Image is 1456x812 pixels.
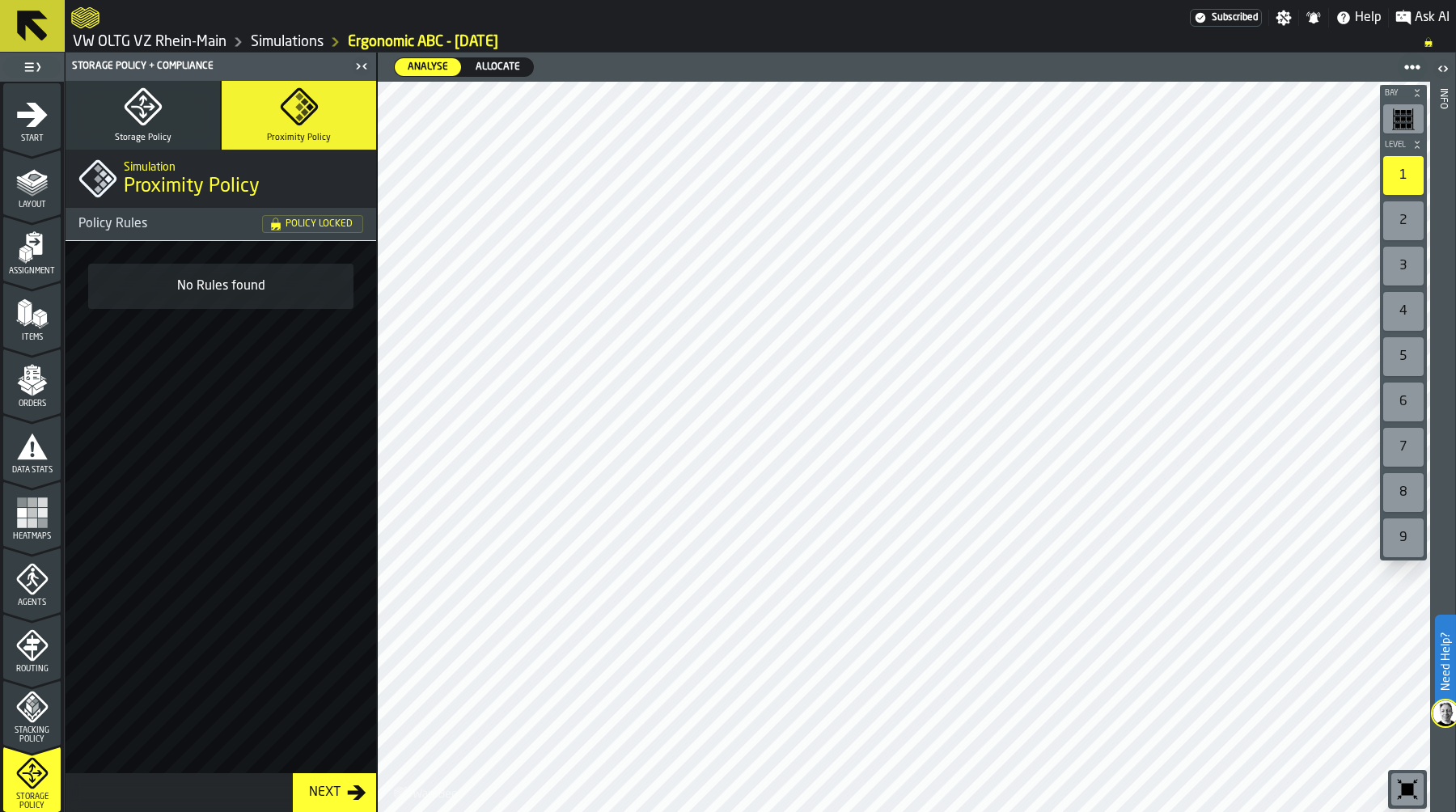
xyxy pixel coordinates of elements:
[3,56,61,78] label: button-toggle-Toggle Full Menu
[1383,292,1424,331] div: 4
[1380,515,1427,560] div: button-toolbar-undefined
[3,532,61,541] span: Heatmaps
[1395,776,1420,802] svg: Reset zoom and position
[3,216,61,281] li: menu Assignment
[1383,247,1424,285] div: 3
[1430,53,1455,812] header: Info
[3,598,61,607] span: Agents
[463,58,533,76] div: thumb
[3,83,61,148] li: menu Start
[78,214,262,234] div: Policy Rules
[3,614,61,679] li: menu Routing
[3,349,61,413] li: menu Orders
[66,208,376,241] h3: title-section-[object Object]
[267,133,331,143] span: Proximity Policy
[3,282,61,347] li: menu Items
[1212,12,1258,23] span: Subscribed
[66,150,376,208] div: title-Proximity Policy
[1383,201,1424,240] div: 2
[1383,428,1424,467] div: 7
[1380,289,1427,334] div: button-toolbar-undefined
[1432,56,1454,85] label: button-toggle-Open
[1382,89,1409,98] span: Bay
[1380,198,1427,243] div: button-toolbar-undefined
[1299,10,1328,26] label: button-toggle-Notifications
[1380,470,1427,515] div: button-toolbar-undefined
[3,793,61,810] span: Storage Policy
[3,680,61,745] li: menu Stacking Policy
[348,33,498,51] a: link-to-/wh/i/44979e6c-6f66-405e-9874-c1e29f02a54a/simulations/df7e2d24-da82-4728-8fe8-2d897f8cc20e
[401,60,455,74] span: Analyse
[1355,8,1382,27] span: Help
[3,150,61,214] li: menu Layout
[1190,9,1262,27] div: Menu Subscription
[1380,425,1427,470] div: button-toolbar-undefined
[3,665,61,674] span: Routing
[73,33,226,51] a: link-to-/wh/i/44979e6c-6f66-405e-9874-c1e29f02a54a
[1383,337,1424,376] div: 5
[3,746,61,811] li: menu Storage Policy
[3,548,61,612] li: menu Agents
[66,53,376,81] header: Storage Policy + Compliance
[3,481,61,546] li: menu Heatmaps
[1380,379,1427,425] div: button-toolbar-undefined
[1383,473,1424,512] div: 8
[462,57,534,77] label: button-switch-multi-Allocate
[124,158,370,174] h2: Sub Title
[1380,153,1427,198] div: button-toolbar-undefined
[251,33,324,51] a: link-to-/wh/i/44979e6c-6f66-405e-9874-c1e29f02a54a
[1437,616,1454,707] label: Need Help?
[350,57,373,76] label: button-toggle-Close me
[1380,243,1427,289] div: button-toolbar-undefined
[69,61,350,72] div: Storage Policy + Compliance
[1380,137,1427,153] button: button-
[1382,141,1409,150] span: Level
[1388,770,1427,809] div: button-toolbar-undefined
[3,134,61,143] span: Start
[1383,383,1424,421] div: 6
[1415,8,1450,27] span: Ask AI
[1383,518,1424,557] div: 9
[1380,101,1427,137] div: button-toolbar-undefined
[3,726,61,744] span: Stacking Policy
[469,60,527,74] span: Allocate
[3,466,61,475] span: Data Stats
[3,400,61,408] span: Orders
[1269,10,1298,26] label: button-toggle-Settings
[3,333,61,342] span: Items
[1437,85,1449,808] div: Info
[394,57,462,77] label: button-switch-multi-Analyse
[1190,9,1262,27] a: link-to-/wh/i/44979e6c-6f66-405e-9874-c1e29f02a54a/settings/billing
[293,773,376,812] button: button-Next
[1389,8,1456,27] label: button-toggle-Ask AI
[1380,334,1427,379] div: button-toolbar-undefined
[262,215,363,233] div: status-Policy Locked
[71,32,1450,52] nav: Breadcrumb
[381,776,472,809] a: logo-header
[1380,85,1427,101] button: button-
[1383,156,1424,195] div: 1
[303,783,347,802] div: Next
[101,277,341,296] div: No Rules found
[395,58,461,76] div: thumb
[124,174,260,200] span: Proximity Policy
[3,415,61,480] li: menu Data Stats
[3,267,61,276] span: Assignment
[71,3,99,32] a: logo-header
[115,133,171,143] span: Storage Policy
[1329,8,1388,27] label: button-toggle-Help
[286,219,353,229] span: Policy Locked
[3,201,61,209] span: Layout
